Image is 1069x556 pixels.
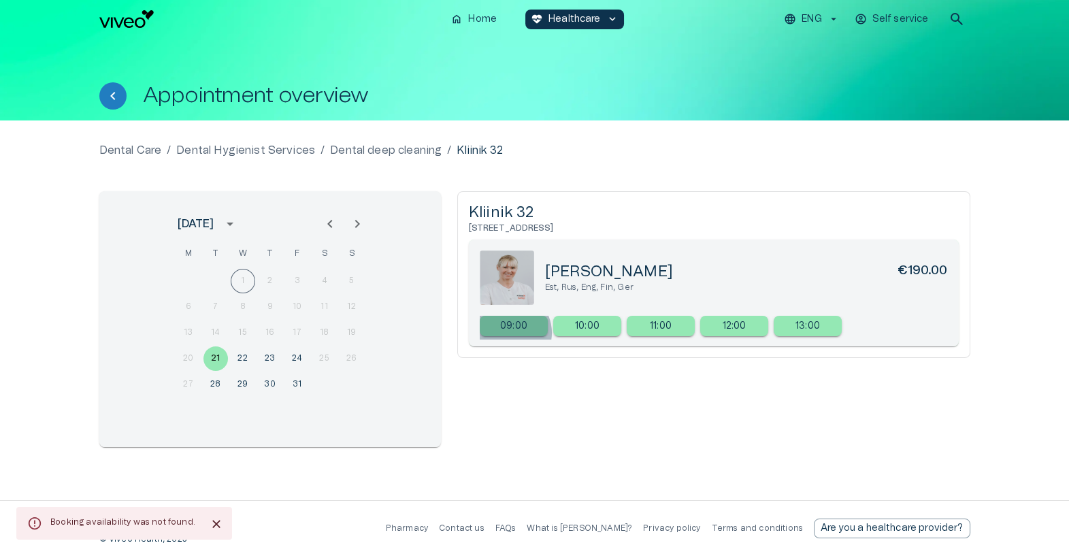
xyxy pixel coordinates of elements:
[643,524,700,532] a: Privacy policy
[723,319,746,333] p: 12:00
[386,524,428,532] a: Pharmacy
[469,223,959,234] h6: [STREET_ADDRESS]
[99,142,162,159] a: Dental Care
[340,240,364,267] span: Sunday
[285,372,310,397] button: 31
[445,10,504,29] button: homeHome
[700,316,768,336] div: 12:00
[774,316,842,336] a: Select new timeslot for rescheduling
[553,316,621,336] div: 10:00
[774,316,842,336] div: 13:00
[439,523,484,534] p: Contact us
[99,10,154,28] img: Viveo logo
[450,13,463,25] span: home
[627,316,695,336] div: 11:00
[258,372,282,397] button: 30
[312,240,337,267] span: Saturday
[457,142,503,159] p: Kliinik 32
[231,240,255,267] span: Wednesday
[821,521,964,536] p: Are you a healthcare provider?
[167,142,171,159] p: /
[480,316,548,336] a: Select new timeslot for rescheduling
[712,524,803,532] a: Terms and conditions
[500,319,527,333] p: 09:00
[872,12,929,27] p: Self service
[650,319,672,333] p: 11:00
[176,240,201,267] span: Monday
[330,142,442,159] a: Dental deep cleaning
[203,346,228,371] button: 21
[99,82,127,110] button: Back
[545,282,948,293] p: Est, Rus, Eng, Fin, Ger
[218,212,242,235] button: calendar view is open, switch to year view
[782,10,841,29] button: ENG
[545,262,673,282] h5: [PERSON_NAME]
[468,12,497,27] p: Home
[176,142,315,159] a: Dental Hygienist Services
[258,346,282,371] button: 23
[231,372,255,397] button: 29
[700,316,768,336] a: Select new timeslot for rescheduling
[897,262,947,282] h6: €190.00
[795,319,820,333] p: 13:00
[344,210,371,238] button: Next month
[606,13,619,25] span: keyboard_arrow_down
[948,11,964,27] span: search
[495,524,516,532] a: FAQs
[627,316,695,336] a: Select new timeslot for rescheduling
[525,10,624,29] button: ecg_heartHealthcarekeyboard_arrow_down
[206,514,227,534] button: Close
[469,203,959,223] h5: Kliinik 32
[285,346,310,371] button: 24
[178,216,214,232] div: [DATE]
[447,142,451,159] p: /
[143,84,369,108] h1: Appointment overview
[258,240,282,267] span: Thursday
[480,316,548,336] div: 09:00
[531,13,543,25] span: ecg_heart
[802,12,821,27] p: ENG
[99,10,440,28] a: Navigate to homepage
[50,511,195,536] div: Booking availability was not found.
[320,142,325,159] p: /
[480,250,534,305] img: 80.png
[814,519,970,538] div: Are you a healthcare provider?
[527,523,632,534] p: What is [PERSON_NAME]?
[853,10,932,29] button: Self service
[942,5,970,33] button: open search modal
[575,319,599,333] p: 10:00
[814,519,970,538] a: Send email to partnership request to viveo
[203,372,228,397] button: 28
[203,240,228,267] span: Tuesday
[548,12,601,27] p: Healthcare
[553,316,621,336] a: Select new timeslot for rescheduling
[285,240,310,267] span: Friday
[231,346,255,371] button: 22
